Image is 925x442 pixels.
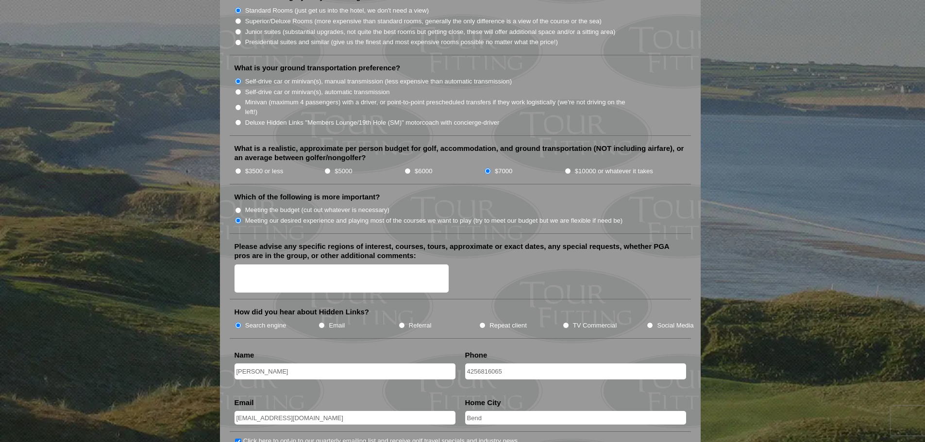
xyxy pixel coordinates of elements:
label: $3500 or less [245,166,284,176]
label: $7000 [495,166,512,176]
label: Email [235,398,254,408]
label: Superior/Deluxe Rooms (more expensive than standard rooms, generally the only difference is a vie... [245,16,602,26]
label: $10000 or whatever it takes [575,166,653,176]
label: Home City [465,398,501,408]
label: Social Media [657,321,693,330]
label: Phone [465,350,488,360]
label: $5000 [335,166,352,176]
label: $6000 [415,166,432,176]
label: Which of the following is more important? [235,192,380,202]
label: Name [235,350,254,360]
label: What is your ground transportation preference? [235,63,401,73]
label: Deluxe Hidden Links "Members Lounge/19th Hole (SM)" motorcoach with concierge-driver [245,118,500,128]
label: Self-drive car or minivan(s), manual transmission (less expensive than automatic transmission) [245,77,512,86]
label: Self-drive car or minivan(s), automatic transmission [245,87,390,97]
label: Meeting the budget (cut out whatever is necessary) [245,205,389,215]
label: Junior suites (substantial upgrades, not quite the best rooms but getting close, these will offer... [245,27,616,37]
label: Presidential suites and similar (give us the finest and most expensive rooms possible no matter w... [245,37,558,47]
label: Standard Rooms (just get us into the hotel, we don't need a view) [245,6,429,16]
label: Email [329,321,345,330]
label: Referral [409,321,432,330]
label: Meeting our desired experience and playing most of the courses we want to play (try to meet our b... [245,216,623,226]
label: How did you hear about Hidden Links? [235,307,370,317]
label: What is a realistic, approximate per person budget for golf, accommodation, and ground transporta... [235,144,686,163]
label: TV Commercial [573,321,617,330]
label: Search engine [245,321,286,330]
label: Minivan (maximum 4 passengers) with a driver, or point-to-point prescheduled transfers if they wo... [245,98,636,116]
label: Repeat client [489,321,527,330]
label: Please advise any specific regions of interest, courses, tours, approximate or exact dates, any s... [235,242,686,261]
